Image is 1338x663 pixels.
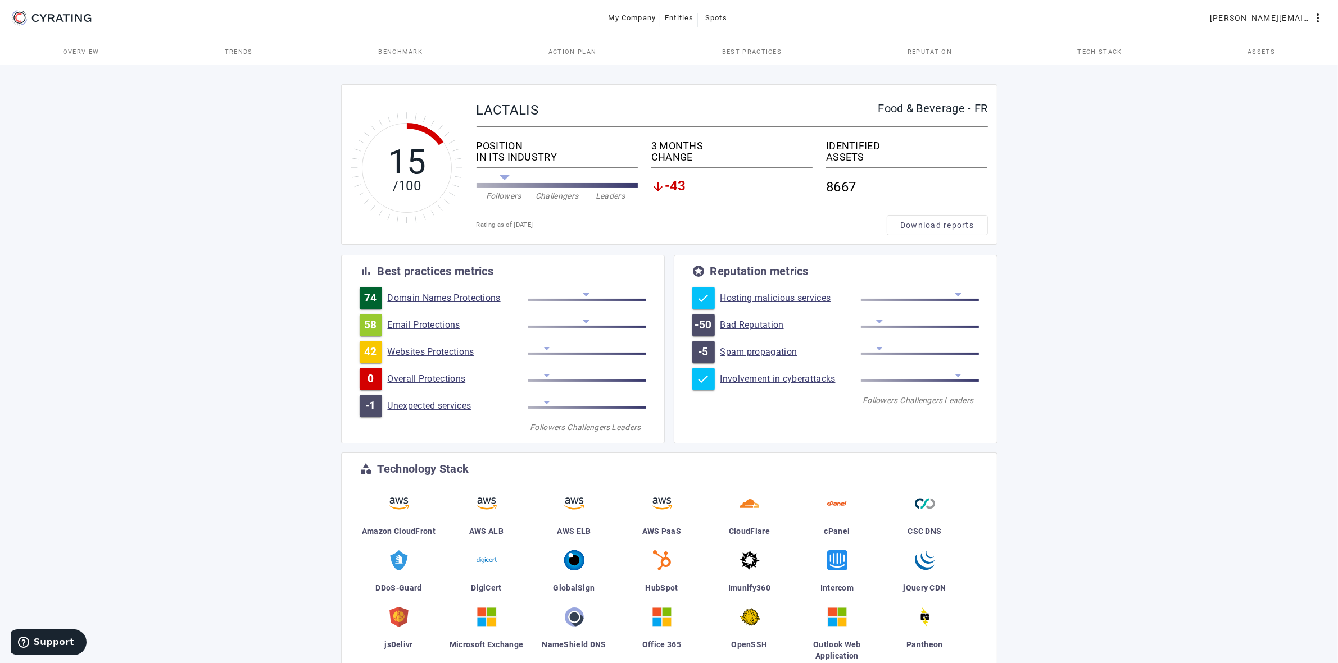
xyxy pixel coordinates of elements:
a: Hosting malicious services [720,292,861,304]
span: AWS ALB [469,527,504,536]
mat-icon: stars [692,264,706,278]
span: Microsoft Exchange [450,640,523,649]
span: -1 [365,400,376,411]
a: AWS ELB [535,489,614,546]
span: -5 [698,346,709,358]
span: jQuery CDN [904,583,946,592]
span: Reputation [908,49,952,55]
span: -50 [695,319,712,331]
span: CloudFlare [729,527,770,536]
span: Spots [705,9,727,27]
button: My Company [604,8,661,28]
a: Unexpected services [388,400,528,411]
div: ASSETS [826,152,987,163]
span: Assets [1248,49,1275,55]
div: LACTALIS [477,103,878,117]
button: [PERSON_NAME][EMAIL_ADDRESS][DOMAIN_NAME] [1205,8,1329,28]
mat-icon: check [697,291,710,305]
span: 58 [364,319,377,331]
mat-icon: arrow_downward [651,180,665,194]
span: Outlook Web Application [813,640,860,660]
div: Challengers [568,422,607,433]
mat-icon: check [697,372,710,386]
span: Amazon CloudFront [362,527,436,536]
span: Tech Stack [1078,49,1122,55]
a: CloudFlare [710,489,789,546]
span: HubSpot [645,583,678,592]
a: Involvement in cyberattacks [720,373,861,385]
span: Intercom [820,583,854,592]
span: AWS ELB [557,527,591,536]
div: Rating as of [DATE] [477,220,887,231]
span: -43 [665,180,686,194]
span: Benchmark [378,49,423,55]
span: AWS PaaS [642,527,681,536]
div: IDENTIFIED [826,140,987,152]
div: Leaders [584,190,637,202]
a: Bad Reputation [720,319,861,331]
div: Followers [528,422,568,433]
span: DigiCert [471,583,501,592]
a: DDoS-Guard [360,546,438,602]
a: AWS ALB [447,489,526,546]
button: Spots [698,8,734,28]
tspan: /100 [392,178,420,194]
div: 3 MONTHS [651,140,813,152]
div: POSITION [477,140,638,152]
div: Challengers [900,395,940,406]
mat-icon: more_vert [1311,11,1325,25]
span: 0 [368,373,374,385]
div: 8667 [826,172,987,202]
a: DigiCert [447,546,526,602]
mat-icon: bar_chart [360,264,373,278]
span: 74 [364,292,377,304]
span: Trends [225,49,253,55]
span: jsDelivr [384,640,412,649]
span: Entities [665,9,693,27]
a: Websites Protections [388,346,528,358]
span: Imunify360 [728,583,770,592]
span: My Company [609,9,656,27]
a: Imunify360 [710,546,789,602]
div: IN ITS INDUSTRY [477,152,638,163]
a: Spam propagation [720,346,861,358]
a: AWS PaaS [623,489,701,546]
span: CSC DNS [908,527,941,536]
a: Amazon CloudFront [360,489,438,546]
button: Download reports [887,215,988,235]
div: Leaders [607,422,646,433]
span: [PERSON_NAME][EMAIL_ADDRESS][DOMAIN_NAME] [1210,9,1311,27]
a: Domain Names Protections [388,292,528,304]
div: Technology Stack [378,463,469,474]
span: OpenSSH [731,640,767,649]
span: Pantheon [906,640,942,649]
span: GlobalSign [554,583,595,592]
span: 42 [364,346,377,358]
span: Office 365 [642,640,681,649]
a: jQuery CDN [886,546,964,602]
div: CHANGE [651,152,813,163]
a: CSC DNS [886,489,964,546]
span: Action Plan [548,49,597,55]
a: Intercom [798,546,877,602]
a: Email Protections [388,319,528,331]
div: Followers [861,395,900,406]
iframe: Opens a widget where you can find more information [11,629,87,657]
div: Leaders [940,395,979,406]
span: Overview [63,49,99,55]
mat-icon: category [360,462,373,475]
div: Followers [477,190,530,202]
span: Best practices [722,49,782,55]
div: Challengers [530,190,584,202]
span: DDoS-Guard [376,583,422,592]
div: Food & Beverage - FR [878,103,988,114]
div: Best practices metrics [378,266,494,277]
a: HubSpot [623,546,701,602]
a: GlobalSign [535,546,614,602]
span: Download reports [900,220,974,231]
a: Overall Protections [388,373,528,385]
button: Entities [660,8,698,28]
div: Reputation metrics [710,266,809,277]
a: cPanel [798,489,877,546]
